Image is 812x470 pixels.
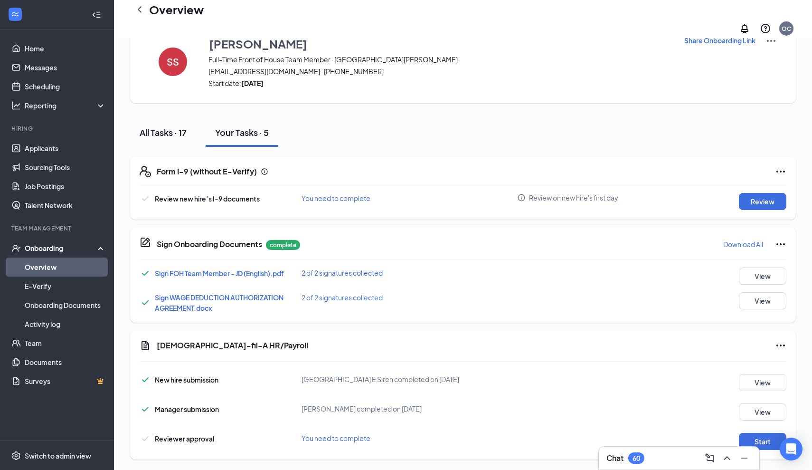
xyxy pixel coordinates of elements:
[266,240,300,250] p: complete
[25,196,106,215] a: Talent Network
[684,35,756,46] button: Share Onboarding Link
[215,126,269,138] div: Your Tasks · 5
[140,237,151,248] svg: CompanyDocumentIcon
[721,452,733,464] svg: ChevronUp
[633,454,640,462] div: 60
[140,166,151,177] svg: FormI9EVerifyIcon
[302,269,383,277] span: 2 of 2 signatures collected
[25,296,106,315] a: Onboarding Documents
[25,101,106,110] div: Reporting
[157,166,257,177] h5: Form I-9 (without E-Verify)
[739,193,786,210] button: Review
[140,126,187,138] div: All Tasks · 17
[140,374,151,385] svg: Checkmark
[765,35,777,47] img: More Actions
[302,404,422,413] span: [PERSON_NAME] completed on [DATE]
[702,451,718,466] button: ComposeMessage
[10,10,20,19] svg: WorkstreamLogo
[739,374,786,391] button: View
[155,293,283,312] a: Sign WAGE DEDUCTION AUTHORIZATION AGREEMENT.docx
[782,25,791,33] div: OC
[140,433,151,444] svg: Checkmark
[739,292,786,309] button: View
[719,451,735,466] button: ChevronUp
[302,194,370,202] span: You need to complete
[140,268,151,279] svg: Checkmark
[155,269,284,278] a: Sign FOH Team Member - JD (English).pdf
[25,177,106,196] a: Job Postings
[208,78,672,88] span: Start date:
[302,375,459,384] span: [GEOGRAPHIC_DATA] E Siren completed on [DATE]
[25,315,106,334] a: Activity log
[140,403,151,415] svg: Checkmark
[11,125,104,133] div: Hiring
[302,293,383,302] span: 2 of 2 signatures collected
[155,405,219,413] span: Manager submission
[723,240,763,249] p: Download All
[11,243,21,253] svg: UserCheck
[25,243,98,253] div: Onboarding
[25,58,106,77] a: Messages
[529,193,618,202] span: Review on new hire's first day
[140,193,151,204] svg: Checkmark
[775,239,786,250] svg: Ellipses
[684,36,755,45] p: Share Onboarding Link
[775,166,786,177] svg: Ellipses
[25,77,106,96] a: Scheduling
[25,39,106,58] a: Home
[25,353,106,372] a: Documents
[155,375,218,384] span: New hire submission
[780,438,803,460] div: Open Intercom Messenger
[208,67,672,76] span: [EMAIL_ADDRESS][DOMAIN_NAME] · [PHONE_NUMBER]
[25,258,106,277] a: Overview
[208,55,672,64] span: Full-Time Front of House Team Member · [GEOGRAPHIC_DATA][PERSON_NAME]
[723,237,764,252] button: Download All
[25,139,106,158] a: Applicants
[11,224,104,232] div: Team Management
[149,35,197,88] button: SS
[149,1,204,18] h1: Overview
[157,239,262,249] h5: Sign Onboarding Documents
[140,297,151,308] svg: Checkmark
[760,23,771,34] svg: QuestionInfo
[92,10,101,19] svg: Collapse
[739,433,786,450] button: Start
[25,451,91,460] div: Switch to admin view
[209,36,307,52] h3: [PERSON_NAME]
[517,193,526,202] svg: Info
[241,79,264,87] strong: [DATE]
[155,434,214,443] span: Reviewer approval
[25,277,106,296] a: E-Verify
[25,372,106,391] a: SurveysCrown
[11,101,21,110] svg: Analysis
[738,452,750,464] svg: Minimize
[25,158,106,177] a: Sourcing Tools
[25,334,106,353] a: Team
[167,58,179,65] h4: SS
[704,452,716,464] svg: ComposeMessage
[775,340,786,351] svg: Ellipses
[208,35,672,52] button: [PERSON_NAME]
[261,168,268,175] svg: Info
[155,194,260,203] span: Review new hire’s I-9 documents
[140,340,151,351] svg: Document
[736,451,752,466] button: Minimize
[302,434,370,442] span: You need to complete
[11,451,21,460] svg: Settings
[134,4,145,15] svg: ChevronLeft
[157,340,308,351] h5: [DEMOGRAPHIC_DATA]-fil-A HR/Payroll
[739,403,786,421] button: View
[739,268,786,285] button: View
[606,453,623,463] h3: Chat
[739,23,750,34] svg: Notifications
